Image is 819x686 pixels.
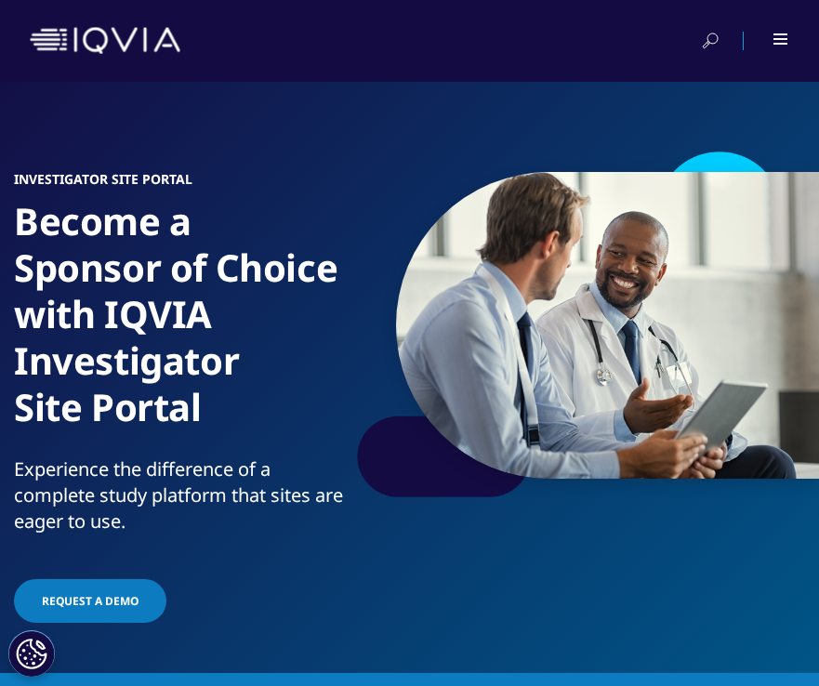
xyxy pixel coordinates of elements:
img: 2068_specialist-doctors-discussing-case.png [396,172,819,479]
img: IQVIA Healthcare Information Technology and Pharma Clinical Research Company [30,27,180,54]
span: Request A Demo [42,593,139,609]
h6: Investigator Site Portal [14,172,345,198]
h1: Become a Sponsor of Choice with IQVIA Investigator Site Portal [14,198,345,456]
p: Experience the difference of a complete study platform that sites are eager to use. [14,456,345,546]
button: Cookies Settings [8,630,55,677]
a: Request A Demo [14,579,166,623]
